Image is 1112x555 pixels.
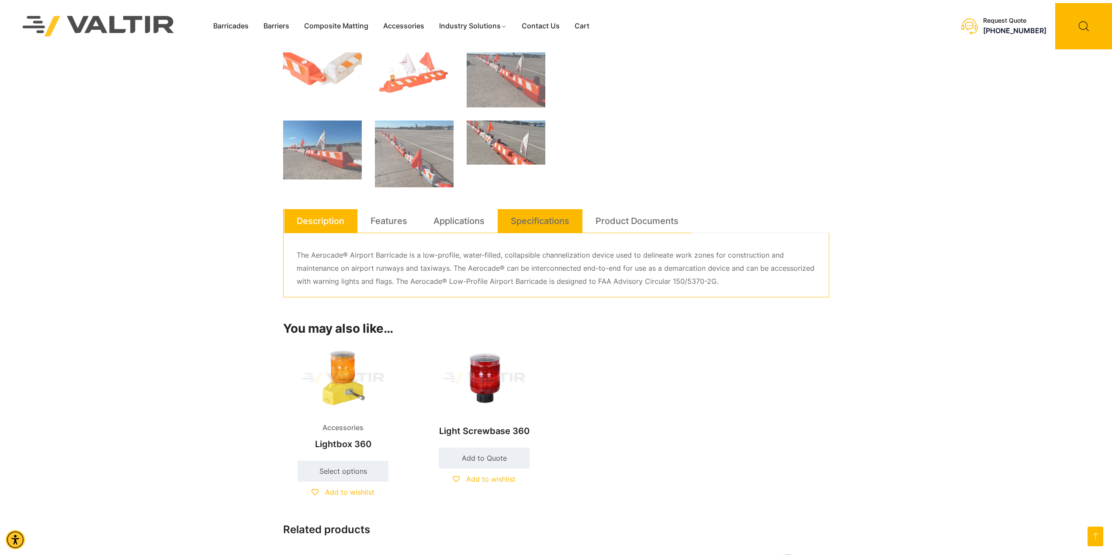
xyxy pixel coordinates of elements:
a: AccessoriesLightbox 360 [283,342,404,454]
span: Accessories [316,421,370,434]
a: Industry Solutions [432,20,514,33]
a: Specifications [511,209,569,233]
a: Applications [433,209,485,233]
img: A row of safety barriers with red and white stripes and flags, placed on an airport tarmac. [467,48,545,107]
a: Add to wishlist [453,475,516,483]
a: Open this option [1088,527,1103,546]
a: Contact Us [514,20,567,33]
h2: Related products [283,524,829,536]
img: Two traffic barriers, one orange and one white, connected at an angle, featuring reflective strip... [283,48,362,95]
div: Accessibility Menu [6,530,25,549]
span: Add to wishlist [466,475,516,483]
h2: Lightbox 360 [283,434,404,454]
a: Barricades [206,20,256,33]
a: Cart [567,20,597,33]
a: Select options for “Lightbox 360” [298,461,388,482]
img: Accessories [283,342,404,414]
a: Light Screwbase 360 [424,342,545,441]
img: A row of traffic barriers with red flags and lights on an airport runway, with planes and termina... [375,121,454,187]
h2: Light Screwbase 360 [424,421,545,441]
a: Features [371,209,407,233]
img: Light Screwbase 360 [424,342,545,414]
img: An orange traffic barrier with a flashing light and two flags, one red and one white, for road sa... [375,48,454,95]
a: Barriers [256,20,297,33]
a: Composite Matting [297,20,376,33]
a: Accessories [376,20,432,33]
img: A row of red and white safety barriers with flags and lights on an airport tarmac under a clear b... [283,121,362,179]
p: The Aerocade® Airport Barricade is a low-profile, water-filled, collapsible channelization device... [297,249,816,288]
a: Add to wishlist [312,488,374,496]
div: Request Quote [983,17,1046,24]
img: A row of traffic barriers with orange and white stripes, red lights, and flags on an airport tarmac. [467,121,545,165]
a: Product Documents [596,209,679,233]
span: Add to wishlist [325,488,374,496]
h2: You may also like… [283,321,829,336]
a: Description [297,209,344,233]
a: call (888) 496-3625 [983,26,1046,35]
a: Add to cart: “Light Screwbase 360” [439,448,530,469]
